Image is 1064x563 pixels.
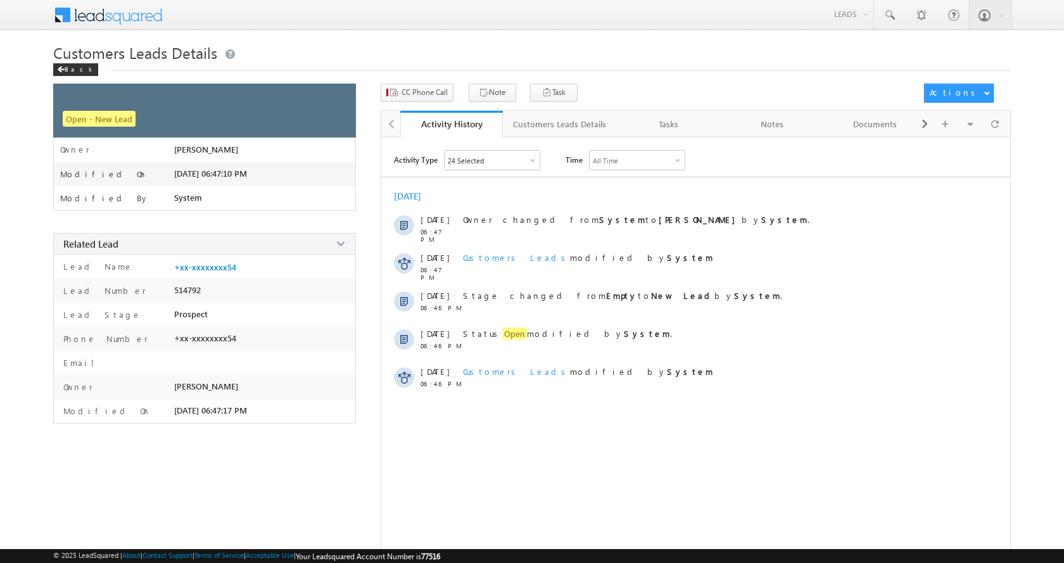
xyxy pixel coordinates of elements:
[122,551,141,559] a: About
[194,551,244,559] a: Terms of Service
[63,237,118,250] span: Related Lead
[513,117,606,132] div: Customers Leads Details
[503,111,617,137] a: Customers Leads Details
[421,304,459,312] span: 06:46 PM
[174,144,238,155] span: [PERSON_NAME]
[174,262,236,272] a: +xx-xxxxxxxx54
[421,366,449,377] span: [DATE]
[463,214,809,225] span: Owner changed from to by .
[421,266,459,281] span: 06:47 PM
[60,169,148,179] label: Modified On
[421,252,449,263] span: [DATE]
[930,87,980,98] div: Actions
[394,150,438,169] span: Activity Type
[53,42,217,63] span: Customers Leads Details
[60,144,90,155] label: Owner
[624,328,670,339] strong: System
[381,84,453,102] button: CC Phone Call
[834,117,916,132] div: Documents
[659,214,742,225] strong: [PERSON_NAME]
[721,111,824,137] a: Notes
[463,252,570,263] span: Customers Leads
[617,111,721,137] a: Tasks
[628,117,709,132] div: Tasks
[421,328,449,339] span: [DATE]
[174,193,202,203] span: System
[924,84,994,103] button: Actions
[394,190,435,202] div: [DATE]
[60,309,141,320] label: Lead Stage
[463,366,713,377] span: modified by
[421,228,459,243] span: 06:47 PM
[463,327,672,339] span: Status modified by .
[60,333,148,344] label: Phone Number
[246,551,294,559] a: Acceptable Use
[448,156,484,165] div: 24 Selected
[60,285,146,296] label: Lead Number
[824,111,927,137] a: Documents
[593,156,618,165] div: All Time
[421,214,449,225] span: [DATE]
[667,252,713,263] strong: System
[463,290,782,301] span: Stage changed from to by .
[60,261,133,272] label: Lead Name
[421,380,459,388] span: 06:46 PM
[400,111,503,137] a: Activity History
[410,118,494,130] div: Activity History
[421,290,449,301] span: [DATE]
[599,214,645,225] strong: System
[463,366,570,377] span: Customers Leads
[296,552,440,561] span: Your Leadsquared Account Number is
[60,405,151,416] label: Modified On
[402,87,448,98] span: CC Phone Call
[502,327,527,339] span: Open
[421,342,459,350] span: 06:46 PM
[667,366,713,377] strong: System
[530,84,578,102] button: Task
[421,552,440,561] span: 77516
[60,357,104,368] label: Email
[731,117,813,132] div: Notes
[60,193,149,203] label: Modified By
[761,214,807,225] strong: System
[734,290,780,301] strong: System
[651,290,714,301] strong: New Lead
[606,290,638,301] strong: Empty
[469,84,516,102] button: Note
[174,381,238,391] span: [PERSON_NAME]
[463,252,713,263] span: modified by
[174,285,201,295] span: 514792
[566,150,583,169] span: Time
[53,63,98,76] div: Back
[63,111,136,127] span: Open - New Lead
[53,551,440,561] span: © 2025 LeadSquared | | | | |
[445,151,540,170] div: Owner Changed,Status Changed,Stage Changed,Source Changed,Notes & 19 more..
[142,551,193,559] a: Contact Support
